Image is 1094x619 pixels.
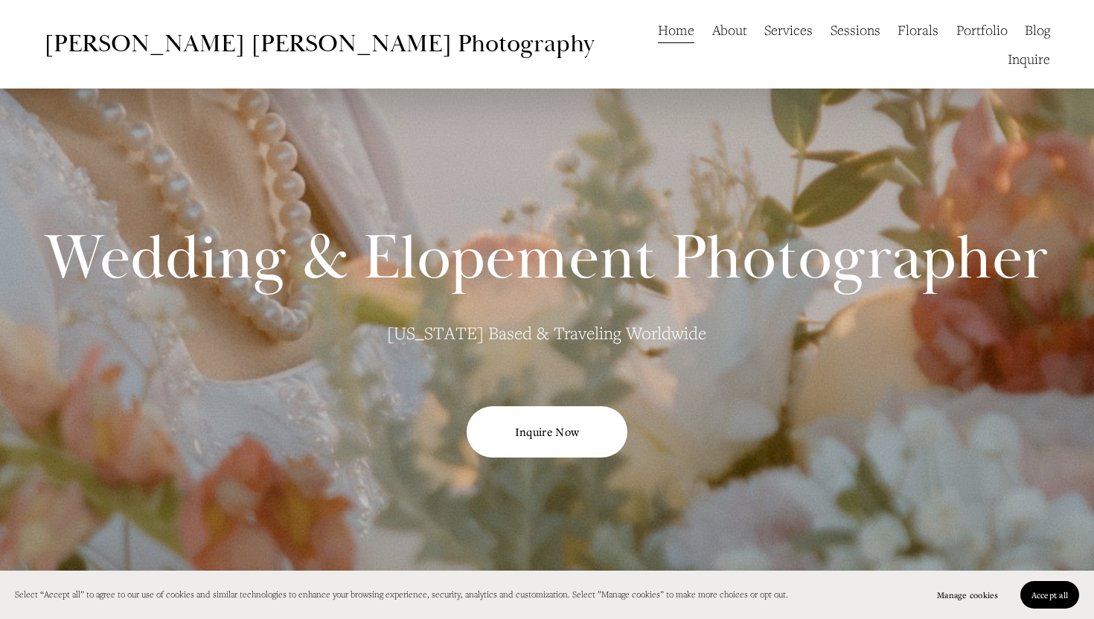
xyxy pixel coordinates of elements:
[1008,45,1050,74] a: Inquire
[1020,581,1079,609] button: Accept all
[956,16,1008,45] a: Portfolio
[1031,589,1068,600] span: Accept all
[926,581,1009,609] button: Manage cookies
[658,16,694,45] a: Home
[339,317,754,350] p: [US_STATE] Based & Traveling Worldwide
[467,406,627,458] a: Inquire Now
[937,589,998,600] span: Manage cookies
[712,16,747,45] a: About
[764,16,813,45] a: Services
[898,16,938,45] a: Florals
[44,28,595,60] a: [PERSON_NAME] [PERSON_NAME] Photography
[15,586,788,603] p: Select “Accept all” to agree to our use of cookies and similar technologies to enhance your brows...
[44,227,1048,290] h2: Wedding & Elopement Photographer
[831,16,880,45] a: Sessions
[1025,16,1050,45] a: Blog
